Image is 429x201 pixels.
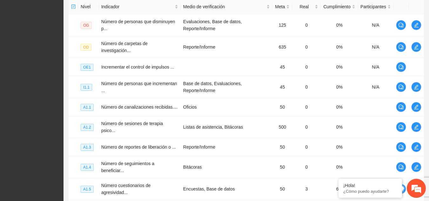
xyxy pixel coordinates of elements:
button: edit [411,20,421,30]
div: ¡Hola! [343,183,397,188]
td: 50 [272,138,292,156]
button: comment [396,62,406,72]
td: 0% [321,14,358,36]
td: 0% [321,36,358,58]
button: comment [396,42,406,52]
td: 45 [272,58,292,76]
button: edit [411,162,421,172]
td: 0% [321,76,358,98]
span: A1.1 [81,104,94,111]
td: N/A [358,36,393,58]
td: Encuestas, Base de datos [181,178,273,200]
td: 0% [321,116,358,138]
span: Participantes [360,3,386,10]
span: Número de reportes de liberación o ... [101,144,176,150]
span: Indicador [101,3,173,10]
td: 635 [272,36,292,58]
button: edit [411,102,421,112]
span: edit [412,164,421,170]
td: 0 [292,138,321,156]
td: Reporte/Informe [181,138,273,156]
span: A1.2 [81,124,94,131]
td: 0% [321,156,358,178]
span: Meta [275,3,285,10]
button: edit [411,142,421,152]
span: check-square [71,4,76,9]
span: I1.1 [81,84,92,91]
button: comment [396,142,406,152]
span: OD [81,44,91,51]
td: 0 [292,14,321,36]
button: comment [396,162,406,172]
button: comment [396,20,406,30]
span: Incrementar el control de impulsos ... [101,64,174,70]
span: edit [412,23,421,28]
td: 45 [272,76,292,98]
span: Estamos en línea. [37,65,88,129]
button: comment [396,122,406,132]
span: edit [412,144,421,150]
td: Base de datos, Evaluaciones, Reporte/Informe [181,76,273,98]
span: Real [295,3,313,10]
span: Número de sesiones de terapia psico... [101,121,163,133]
td: 0 [292,76,321,98]
td: Oficios [181,98,273,116]
span: edit [412,124,421,130]
td: 0% [321,58,358,76]
span: Número cuestionarios de agresividad... [101,183,151,195]
td: 50 [272,156,292,178]
td: 50 [272,178,292,200]
td: 125 [272,14,292,36]
td: Listas de asistencia, Bitácoras [181,116,273,138]
span: Número de personas que incrementan ... [101,81,177,93]
td: 50 [272,98,292,116]
div: Chatee con nosotros ahora [33,32,107,41]
span: edit [412,104,421,110]
button: comment [396,82,406,92]
div: Minimizar ventana de chat en vivo [104,3,119,18]
span: Número de personas que disminuyen p... [101,19,175,31]
td: 0 [292,156,321,178]
td: 0 [292,98,321,116]
td: Evaluaciones, Base de datos, Reporte/Informe [181,14,273,36]
span: OE1 [81,64,93,71]
span: A1.4 [81,164,94,171]
td: 0% [321,138,358,156]
span: OG [81,22,92,29]
td: N/A [358,76,393,98]
td: 0 [292,116,321,138]
span: edit [412,44,421,50]
span: Número de canalizaciones recibidas.... [101,104,178,110]
td: 0 [292,58,321,76]
button: edit [411,122,421,132]
button: edit [411,42,421,52]
span: edit [412,84,421,90]
td: Reporte/Informe [181,36,273,58]
td: 0% [321,98,358,116]
td: N/A [358,58,393,76]
td: 3 [292,178,321,200]
span: Cumplimiento [323,3,351,10]
p: ¿Cómo puedo ayudarte? [343,189,397,194]
span: A1.5 [81,186,94,193]
span: Medio de verificación [183,3,265,10]
span: Número de seguimientos a beneficiar... [101,161,154,173]
textarea: Escriba su mensaje y pulse “Intro” [3,134,121,156]
button: comment [396,102,406,112]
td: N/A [358,14,393,36]
td: 0 [292,36,321,58]
span: Número de carpetas de investigación... [101,41,148,53]
td: Bitácoras [181,156,273,178]
td: 6% [321,178,358,200]
span: A1.3 [81,144,94,151]
button: edit [411,82,421,92]
td: 500 [272,116,292,138]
